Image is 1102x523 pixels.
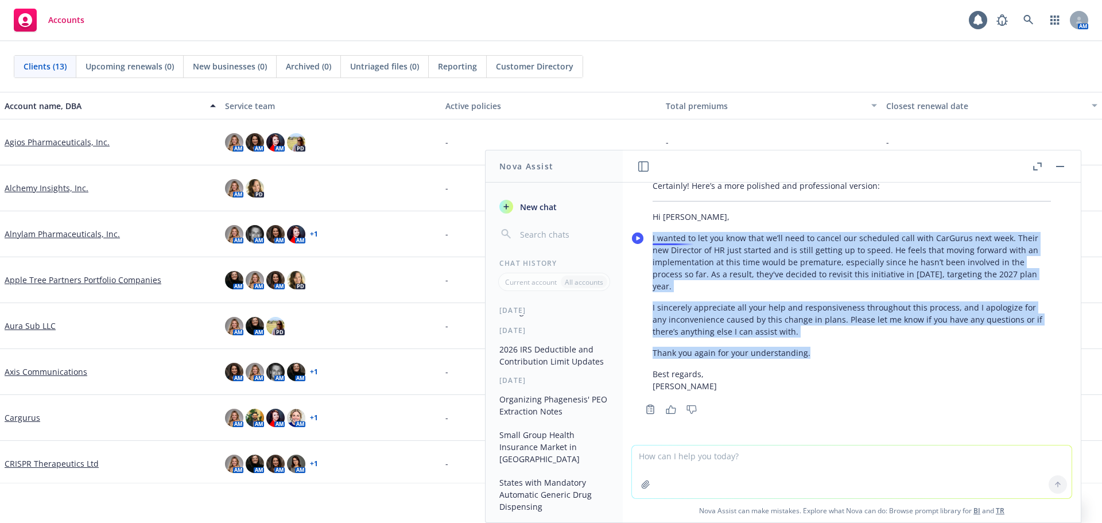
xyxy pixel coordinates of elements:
[5,458,99,470] a: CRISPR Therapeutics Ltd
[225,409,243,427] img: photo
[193,60,267,72] span: New businesses (0)
[48,16,84,25] span: Accounts
[246,363,264,381] img: photo
[1043,9,1066,32] a: Switch app
[287,455,305,473] img: photo
[495,340,614,371] button: 2026 IRS Deductible and Contribution Limit Updates
[996,506,1004,516] a: TR
[287,225,305,243] img: photo
[5,366,87,378] a: Axis Communications
[225,317,243,335] img: photo
[287,409,305,427] img: photo
[266,271,285,289] img: photo
[225,179,243,197] img: photo
[266,225,285,243] img: photo
[496,60,573,72] span: Customer Directory
[5,228,120,240] a: Alnylam Pharmaceuticals, Inc.
[286,60,331,72] span: Archived (0)
[220,92,441,119] button: Service team
[225,133,243,152] img: photo
[682,401,701,417] button: Thumbs down
[266,455,285,473] img: photo
[486,326,623,335] div: [DATE]
[225,225,243,243] img: photo
[653,347,1051,359] p: Thank you again for your understanding.
[653,301,1051,338] p: I sincerely appreciate all your help and responsiveness throughout this process, and I apologize ...
[225,271,243,289] img: photo
[445,182,448,194] span: -
[246,179,264,197] img: photo
[266,133,285,152] img: photo
[266,317,285,335] img: photo
[310,231,318,238] a: + 1
[266,363,285,381] img: photo
[661,92,882,119] button: Total premiums
[5,320,56,332] a: Aura Sub LLC
[5,100,203,112] div: Account name, DBA
[287,271,305,289] img: photo
[350,60,419,72] span: Untriaged files (0)
[287,133,305,152] img: photo
[441,92,661,119] button: Active policies
[445,366,448,378] span: -
[518,226,609,242] input: Search chats
[246,317,264,335] img: photo
[645,404,655,414] svg: Copy to clipboard
[24,60,67,72] span: Clients (13)
[486,305,623,315] div: [DATE]
[495,425,614,468] button: Small Group Health Insurance Market in [GEOGRAPHIC_DATA]
[445,100,657,112] div: Active policies
[991,9,1014,32] a: Report a Bug
[565,277,603,287] p: All accounts
[1017,9,1040,32] a: Search
[246,225,264,243] img: photo
[627,499,1076,522] span: Nova Assist can make mistakes. Explore what Nova can do: Browse prompt library for and
[505,277,557,287] p: Current account
[287,363,305,381] img: photo
[5,182,88,194] a: Alchemy Insights, Inc.
[246,409,264,427] img: photo
[653,211,1051,223] p: Hi [PERSON_NAME],
[266,409,285,427] img: photo
[5,412,40,424] a: Cargurus
[310,414,318,421] a: + 1
[495,473,614,516] button: States with Mandatory Automatic Generic Drug Dispensing
[882,92,1102,119] button: Closest renewal date
[653,232,1051,292] p: I wanted to let you know that we’ll need to cancel our scheduled call with CarGurus next week. Th...
[86,60,174,72] span: Upcoming renewals (0)
[225,100,436,112] div: Service team
[445,458,448,470] span: -
[666,136,669,148] span: -
[886,100,1085,112] div: Closest renewal date
[225,455,243,473] img: photo
[9,4,89,36] a: Accounts
[445,412,448,424] span: -
[246,133,264,152] img: photo
[886,136,889,148] span: -
[246,455,264,473] img: photo
[495,196,614,217] button: New chat
[445,274,448,286] span: -
[225,363,243,381] img: photo
[310,369,318,375] a: + 1
[495,390,614,421] button: Organizing Phagenesis' PEO Extraction Notes
[445,136,448,148] span: -
[666,100,864,112] div: Total premiums
[653,368,1051,392] p: Best regards, [PERSON_NAME]
[5,274,161,286] a: Apple Tree Partners Portfolio Companies
[518,201,557,213] span: New chat
[445,228,448,240] span: -
[653,180,1051,192] p: Certainly! Here’s a more polished and professional version:
[445,320,448,332] span: -
[310,460,318,467] a: + 1
[438,60,477,72] span: Reporting
[486,258,623,268] div: Chat History
[973,506,980,516] a: BI
[486,375,623,385] div: [DATE]
[246,271,264,289] img: photo
[5,136,110,148] a: Agios Pharmaceuticals, Inc.
[499,160,553,172] h1: Nova Assist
